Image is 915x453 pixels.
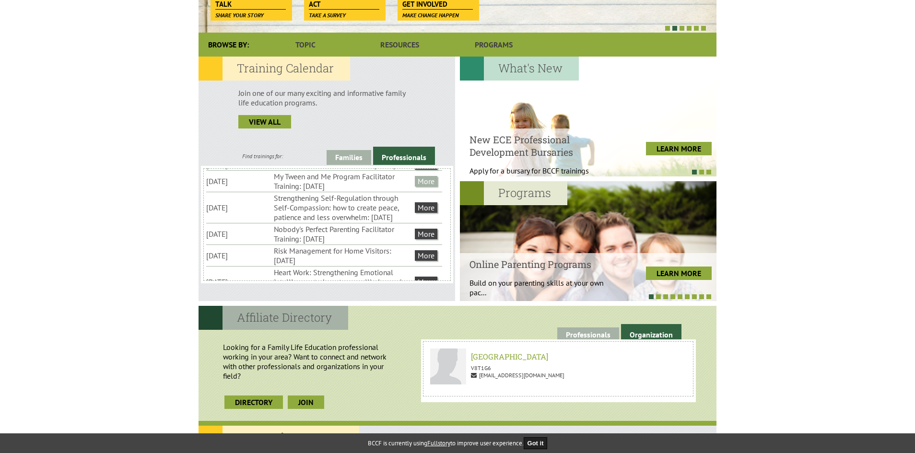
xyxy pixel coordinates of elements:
[274,223,413,244] li: Nobody's Perfect Parenting Facilitator Training: [DATE]
[352,33,446,57] a: Resources
[274,192,413,223] li: Strengthening Self-Regulation through Self-Compassion: how to create peace, patience and less ove...
[327,150,371,165] a: Families
[206,276,272,288] li: [DATE]
[430,364,686,372] p: V8T1G6
[469,258,613,270] h4: Online Parenting Programs
[471,372,564,379] span: [EMAIL_ADDRESS][DOMAIN_NAME]
[199,33,258,57] div: Browse By:
[199,57,350,81] h2: Training Calendar
[402,12,459,19] span: Make change happen
[309,12,346,19] span: Take a survey
[557,327,619,342] a: Professionals
[199,152,327,160] div: Find trainings for:
[206,175,272,187] li: [DATE]
[646,142,712,155] a: LEARN MORE
[430,348,466,384] img: Fernwood Neighborhood House Rana
[206,228,272,240] li: [DATE]
[427,439,450,447] a: Fullstory
[415,250,437,261] a: More
[238,115,291,128] a: view all
[415,277,437,287] a: More
[415,229,437,239] a: More
[238,88,415,107] p: Join one of our many exciting and informative family life education programs.
[460,57,579,81] h2: What's New
[460,181,567,205] h2: Programs
[469,166,613,185] p: Apply for a bursary for BCCF trainings West...
[274,171,413,192] li: My Tween and Me Program Facilitator Training: [DATE]
[206,202,272,213] li: [DATE]
[524,437,548,449] button: Got it
[621,324,681,342] a: Organization
[469,133,613,158] h4: New ECE Professional Development Bursaries
[274,267,413,297] li: Heart Work: Strengthening Emotional Intelligence to boost our wellbeing and support others
[433,351,683,361] h6: [GEOGRAPHIC_DATA]
[258,33,352,57] a: Topic
[204,337,416,385] p: Looking for a Family Life Education professional working in your area? Want to connect and networ...
[447,33,541,57] a: Programs
[415,176,437,186] a: More
[206,250,272,261] li: [DATE]
[373,147,435,165] a: Professionals
[199,426,359,450] h2: Featured Resources
[646,267,712,280] a: LEARN MORE
[469,278,613,297] p: Build on your parenting skills at your own pac...
[215,12,264,19] span: Share your story
[425,344,691,394] a: Fernwood Neighborhood House Rana [GEOGRAPHIC_DATA] V8T1G6 [EMAIL_ADDRESS][DOMAIN_NAME]
[274,245,413,266] li: Risk Management for Home Visitors: [DATE]
[199,306,348,330] h2: Affiliate Directory
[288,395,324,409] a: join
[415,202,437,213] a: More
[224,395,283,409] a: Directory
